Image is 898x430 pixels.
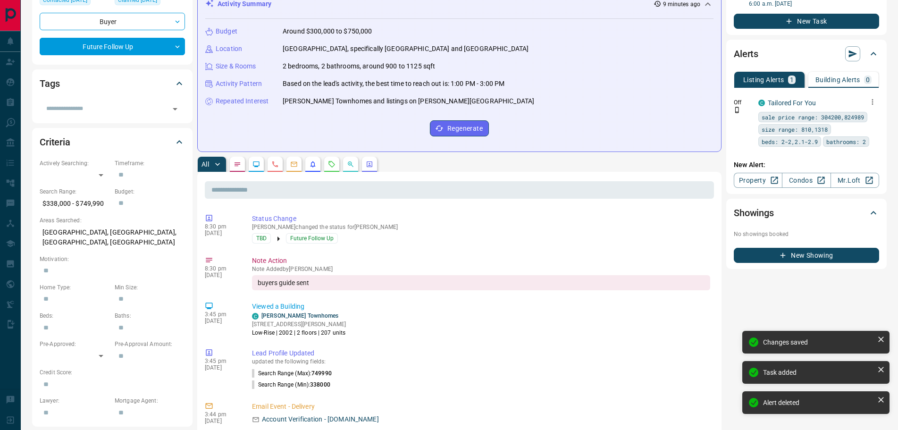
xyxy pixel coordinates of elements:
p: Activity Pattern [216,79,262,89]
p: Timeframe: [115,159,185,168]
p: [GEOGRAPHIC_DATA], specifically [GEOGRAPHIC_DATA] and [GEOGRAPHIC_DATA] [283,44,529,54]
div: Task added [763,369,873,376]
p: Pre-Approval Amount: [115,340,185,348]
p: [DATE] [205,418,238,424]
p: [DATE] [205,318,238,324]
div: Criteria [40,131,185,153]
svg: Calls [271,160,279,168]
svg: Lead Browsing Activity [252,160,260,168]
span: size range: 810,1318 [762,125,828,134]
p: Low-Rise | 2002 | 2 floors | 207 units [252,329,346,337]
p: 2 bedrooms, 2 bathrooms, around 900 to 1125 sqft [283,61,435,71]
p: 3:45 pm [205,311,238,318]
p: 8:30 pm [205,223,238,230]
div: condos.ca [252,313,259,320]
p: Credit Score: [40,368,185,377]
svg: Requests [328,160,336,168]
p: [PERSON_NAME] changed the status for [PERSON_NAME] [252,224,710,230]
svg: Emails [290,160,298,168]
p: [DATE] [205,230,238,236]
div: Alert deleted [763,399,873,406]
div: Showings [734,202,879,224]
span: beds: 2-2,2.1-2.9 [762,137,818,146]
p: Note Action [252,256,710,266]
svg: Opportunities [347,160,354,168]
svg: Notes [234,160,241,168]
p: [GEOGRAPHIC_DATA], [GEOGRAPHIC_DATA], [GEOGRAPHIC_DATA], [GEOGRAPHIC_DATA] [40,225,185,250]
a: [PERSON_NAME] Townhomes [261,312,339,319]
p: New Alert: [734,160,879,170]
p: [PERSON_NAME] Townhomes and listings on [PERSON_NAME][GEOGRAPHIC_DATA] [283,96,534,106]
span: 749990 [311,370,332,377]
a: Condos [782,173,831,188]
p: Note Added by [PERSON_NAME] [252,266,710,272]
p: 3:44 pm [205,411,238,418]
a: Tailored For You [768,99,816,107]
p: No showings booked [734,230,879,238]
h2: Criteria [40,135,70,150]
h2: Showings [734,205,774,220]
div: Future Follow Up [40,38,185,55]
p: Beds: [40,312,110,320]
div: buyers guide sent [252,275,710,290]
div: Alerts [734,42,879,65]
p: Search Range (Max) : [252,369,332,378]
p: Based on the lead's activity, the best time to reach out is: 1:00 PM - 3:00 PM [283,79,504,89]
p: Listing Alerts [743,76,784,83]
p: Min Size: [115,283,185,292]
p: Baths: [115,312,185,320]
div: Changes saved [763,338,873,346]
p: Repeated Interest [216,96,269,106]
div: Buyer [40,13,185,30]
p: Lead Profile Updated [252,348,710,358]
a: Mr.Loft [831,173,879,188]
h2: Tags [40,76,59,91]
a: Property [734,173,782,188]
svg: Listing Alerts [309,160,317,168]
p: Pre-Approved: [40,340,110,348]
p: Budget [216,26,237,36]
p: [DATE] [205,272,238,278]
p: Email Event - Delivery [252,402,710,412]
p: Around $300,000 to $750,000 [283,26,372,36]
p: $338,000 - $749,990 [40,196,110,211]
p: [DATE] [205,364,238,371]
svg: Agent Actions [366,160,373,168]
p: Building Alerts [815,76,860,83]
span: Future Follow Up [290,234,334,243]
p: Motivation: [40,255,185,263]
p: All [201,161,209,168]
p: 8:30 pm [205,265,238,272]
span: bathrooms: 2 [826,137,866,146]
h2: Alerts [734,46,758,61]
button: Open [168,102,182,116]
p: Off [734,98,753,107]
button: New Showing [734,248,879,263]
p: Location [216,44,242,54]
p: Budget: [115,187,185,196]
span: TBD [256,234,267,243]
p: Viewed a Building [252,302,710,312]
p: Search Range: [40,187,110,196]
p: updated the following fields: [252,358,710,365]
p: 0 [866,76,870,83]
span: 338000 [310,381,330,388]
p: Lawyer: [40,396,110,405]
p: [STREET_ADDRESS][PERSON_NAME] [252,320,346,329]
p: Size & Rooms [216,61,256,71]
button: Regenerate [430,120,489,136]
div: condos.ca [758,100,765,106]
button: New Task [734,14,879,29]
p: 1 [790,76,794,83]
svg: Push Notification Only [734,107,740,113]
div: Tags [40,72,185,95]
p: Account Verification - [DOMAIN_NAME] [262,414,379,424]
p: Status Change [252,214,710,224]
p: Search Range (Min) : [252,380,330,389]
p: Mortgage Agent: [115,396,185,405]
p: Home Type: [40,283,110,292]
p: 3:45 pm [205,358,238,364]
p: Actively Searching: [40,159,110,168]
span: sale price range: 304200,824989 [762,112,864,122]
p: Areas Searched: [40,216,185,225]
